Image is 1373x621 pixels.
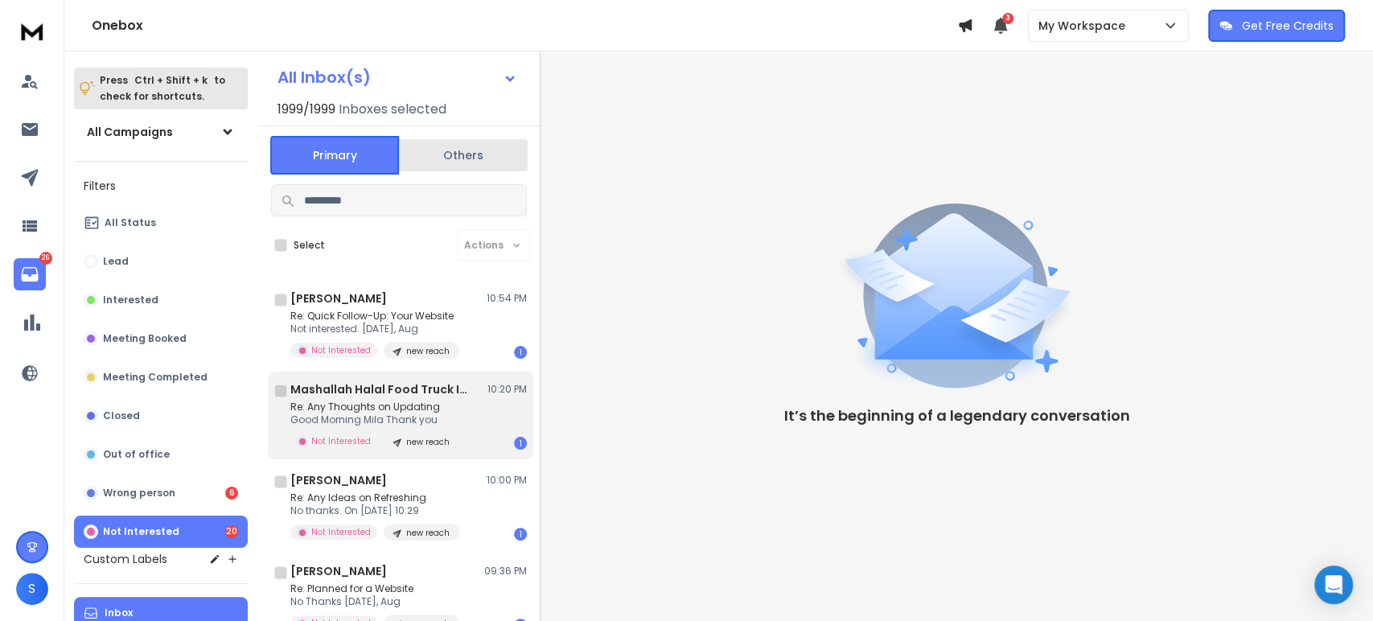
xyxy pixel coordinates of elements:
h1: Onebox [92,16,957,35]
h3: Inboxes selected [339,100,446,119]
button: All Status [74,207,248,239]
p: Re: Planned for a Website [290,582,459,595]
p: Meeting Completed [103,371,208,384]
button: All Inbox(s) [265,61,530,93]
label: Select [294,239,325,252]
p: All Status [105,216,156,229]
p: Re: Quick Follow-Up: Your Website [290,310,459,323]
p: Meeting Booked [103,332,187,345]
button: Interested [74,284,248,316]
p: Not Interested [103,525,179,538]
p: Lead [103,255,129,268]
button: Wrong person6 [74,477,248,509]
p: new reach [406,436,450,448]
span: Ctrl + Shift + k [132,71,210,89]
h3: Filters [74,175,248,197]
p: Re: Any Thoughts on Updating [290,401,459,413]
h3: Custom Labels [84,551,167,567]
p: No thanks. On [DATE] 10:29 [290,504,459,517]
p: 10:54 PM [487,292,527,305]
p: Not Interested [311,344,371,356]
div: 1 [514,346,527,359]
p: Out of office [103,448,170,461]
button: Out of office [74,438,248,471]
span: 3 [1002,13,1013,24]
p: 10:20 PM [487,383,527,396]
button: All Campaigns [74,116,248,148]
h1: All Inbox(s) [277,69,371,85]
h1: Mashallah Halal Food Truck Indian and [DEMOGRAPHIC_DATA] [290,381,467,397]
button: S [16,573,48,605]
p: new reach [406,527,450,539]
button: Others [399,138,528,173]
button: Lead [74,245,248,278]
div: Open Intercom Messenger [1314,565,1353,604]
button: Primary [270,136,399,175]
p: Interested [103,294,158,306]
p: Good Morning Mila Thank you [290,413,459,426]
span: 1999 / 1999 [277,100,335,119]
p: No Thanks [DATE], Aug [290,595,459,608]
button: Get Free Credits [1208,10,1345,42]
p: 09:36 PM [484,565,527,578]
p: Press to check for shortcuts. [100,72,225,105]
p: It’s the beginning of a legendary conversation [784,405,1130,427]
button: Meeting Booked [74,323,248,355]
p: Not Interested [311,435,371,447]
img: logo [16,16,48,46]
div: 20 [225,525,238,538]
p: Not Interested [311,526,371,538]
div: 6 [225,487,238,500]
button: Closed [74,400,248,432]
p: Inbox [105,607,133,619]
h1: All Campaigns [87,124,173,140]
p: Not interested. [DATE], Aug [290,323,459,335]
h1: [PERSON_NAME] [290,563,387,579]
button: Not Interested20 [74,516,248,548]
p: 10:00 PM [487,474,527,487]
p: Wrong person [103,487,175,500]
p: Get Free Credits [1242,18,1334,34]
p: new reach [406,345,450,357]
div: 1 [514,528,527,541]
a: 26 [14,258,46,290]
p: 26 [39,252,52,265]
p: My Workspace [1038,18,1132,34]
p: Closed [103,409,140,422]
p: Re: Any Ideas on Refreshing [290,491,459,504]
div: 1 [514,437,527,450]
h1: [PERSON_NAME] [290,472,387,488]
button: Meeting Completed [74,361,248,393]
h1: [PERSON_NAME] [290,290,387,306]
